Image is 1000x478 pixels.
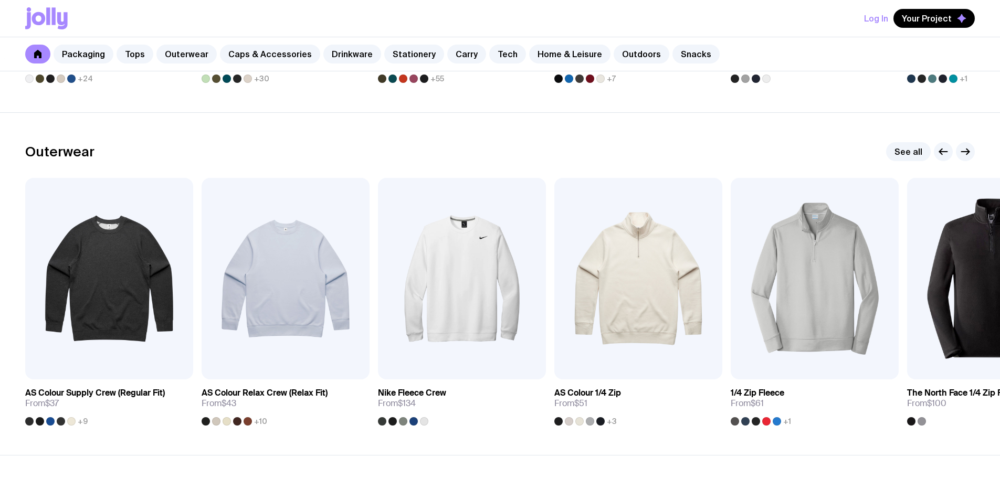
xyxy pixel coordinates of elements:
a: Outerwear [156,45,217,63]
span: +55 [430,75,444,83]
a: Carry [447,45,486,63]
span: +3 [607,417,617,426]
h2: Outerwear [25,144,94,160]
span: +7 [607,75,616,83]
a: Outdoors [614,45,669,63]
button: Your Project [893,9,975,28]
a: Stationery [384,45,444,63]
span: +30 [254,75,269,83]
h3: AS Colour Relax Crew (Relax Fit) [202,388,328,398]
a: Caps & Accessories [220,45,320,63]
a: AS Colour Relax Crew (Relax Fit)From$43+10 [202,379,370,426]
span: $61 [751,398,764,409]
span: +1 [783,417,791,426]
span: $100 [927,398,946,409]
h3: Nike Fleece Crew [378,388,446,398]
span: Your Project [902,13,952,24]
a: Tech [489,45,526,63]
span: From [378,398,416,409]
a: Drinkware [323,45,381,63]
span: $43 [222,398,236,409]
span: +24 [78,75,93,83]
a: Home & Leisure [529,45,610,63]
span: $37 [45,398,59,409]
a: Nike Fleece CrewFrom$134 [378,379,546,426]
a: Tops [117,45,153,63]
a: See all [886,142,931,161]
span: From [202,398,236,409]
span: From [907,398,946,409]
h3: AS Colour Supply Crew (Regular Fit) [25,388,165,398]
span: $51 [574,398,587,409]
span: $134 [398,398,416,409]
a: AS Colour 1/4 ZipFrom$51+3 [554,379,722,426]
a: 1/4 Zip FleeceFrom$61+1 [731,379,899,426]
span: +1 [960,75,967,83]
button: Log In [864,9,888,28]
a: Packaging [54,45,113,63]
h3: 1/4 Zip Fleece [731,388,784,398]
span: From [25,398,59,409]
span: From [731,398,764,409]
h3: AS Colour 1/4 Zip [554,388,621,398]
span: +10 [254,417,267,426]
span: +9 [78,417,88,426]
a: AS Colour Supply Crew (Regular Fit)From$37+9 [25,379,193,426]
span: From [554,398,587,409]
a: Snacks [672,45,720,63]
